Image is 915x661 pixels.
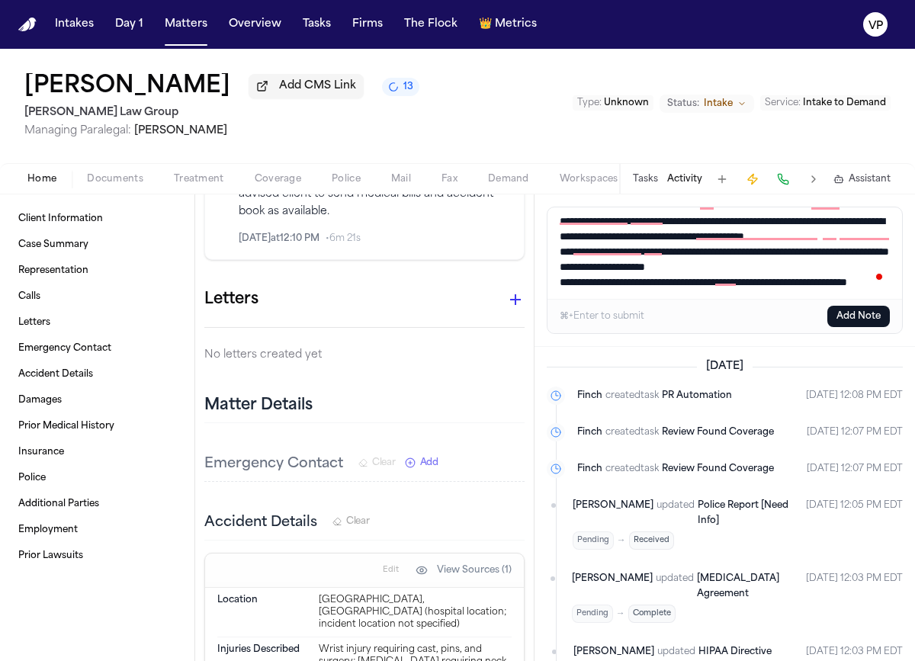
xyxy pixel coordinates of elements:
[27,173,56,185] span: Home
[217,594,310,631] dt: Location
[319,594,512,631] div: [GEOGRAPHIC_DATA], [GEOGRAPHIC_DATA] (hospital location; incident location not specified)
[698,498,794,528] a: Police Report [Need Info]
[765,98,801,107] span: Service :
[441,173,457,185] span: Fax
[12,258,182,283] a: Representation
[87,173,143,185] span: Documents
[698,647,772,656] span: HIPAA Directive
[383,565,399,576] span: Edit
[12,544,182,568] a: Prior Lawsuits
[697,571,794,602] a: [MEDICAL_DATA] Agreement
[605,388,659,403] span: created task
[223,11,287,38] a: Overview
[488,173,529,185] span: Demand
[204,512,317,534] h3: Accident Details
[711,168,733,190] button: Add Task
[807,461,903,476] time: September 29, 2025 at 11:07 AM
[346,515,370,528] span: Clear
[572,605,613,623] span: Pending
[12,414,182,438] a: Prior Medical History
[656,571,694,602] span: updated
[657,498,695,528] span: updated
[382,78,419,96] button: 13 active tasks
[403,81,413,93] span: 13
[358,457,396,469] button: Clear Emergency Contact
[560,173,618,185] span: Workspaces
[405,457,438,469] button: Add New
[698,501,788,525] span: Police Report [Need Info]
[109,11,149,38] button: Day 1
[662,425,774,440] a: Review Found Coverage
[297,11,337,38] button: Tasks
[12,492,182,516] a: Additional Parties
[332,173,361,185] span: Police
[742,168,763,190] button: Create Immediate Task
[346,11,389,38] button: Firms
[662,464,774,473] span: Review Found Coverage
[12,336,182,361] a: Emergency Contact
[572,571,653,602] span: [PERSON_NAME]
[806,571,903,623] time: September 29, 2025 at 11:03 AM
[204,454,343,475] h3: Emergency Contact
[662,391,732,400] span: PR Automation
[803,98,886,107] span: Intake to Demand
[833,173,891,185] button: Assistant
[573,95,653,111] button: Edit Type: Unknown
[174,173,224,185] span: Treatment
[697,574,779,598] span: [MEDICAL_DATA] Agreement
[279,79,356,94] span: Add CMS Link
[760,95,891,111] button: Edit Service: Intake to Demand
[604,98,649,107] span: Unknown
[332,515,370,528] button: Clear Accident Details
[255,173,301,185] span: Coverage
[697,359,753,374] span: [DATE]
[473,11,543,38] a: crownMetrics
[806,498,903,550] time: September 29, 2025 at 11:05 AM
[633,173,658,185] button: Tasks
[408,558,519,582] button: View Sources (1)
[18,18,37,32] a: Home
[159,11,213,38] a: Matters
[698,644,772,659] a: HIPAA Directive
[18,18,37,32] img: Finch Logo
[605,461,659,476] span: created task
[134,125,227,136] span: [PERSON_NAME]
[657,644,695,659] span: updated
[772,168,794,190] button: Make a Call
[12,466,182,490] a: Police
[204,346,525,364] p: No letters created yet
[662,461,774,476] a: Review Found Coverage
[420,457,438,469] span: Add
[617,534,626,547] span: →
[628,605,676,623] span: Complete
[24,73,230,101] h1: [PERSON_NAME]
[239,233,319,245] span: [DATE] at 12:10 PM
[560,310,644,322] div: ⌘+Enter to submit
[204,287,258,312] h1: Letters
[24,73,230,101] button: Edit matter name
[573,531,614,550] span: Pending
[49,11,100,38] button: Intakes
[667,173,702,185] button: Activity
[398,11,464,38] a: The Flock
[12,440,182,464] a: Insurance
[629,531,674,550] span: Received
[24,104,419,122] h2: [PERSON_NAME] Law Group
[204,395,313,416] h2: Matter Details
[616,608,625,620] span: →
[12,284,182,309] a: Calls
[378,558,403,582] button: Edit
[24,125,131,136] span: Managing Paralegal:
[573,644,654,659] span: [PERSON_NAME]
[662,428,774,437] span: Review Found Coverage
[577,461,602,476] span: Finch
[660,95,754,113] button: Change status from Intake
[391,173,411,185] span: Mail
[573,498,653,528] span: [PERSON_NAME]
[12,207,182,231] a: Client Information
[12,388,182,412] a: Damages
[662,388,732,403] a: PR Automation
[704,98,733,110] span: Intake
